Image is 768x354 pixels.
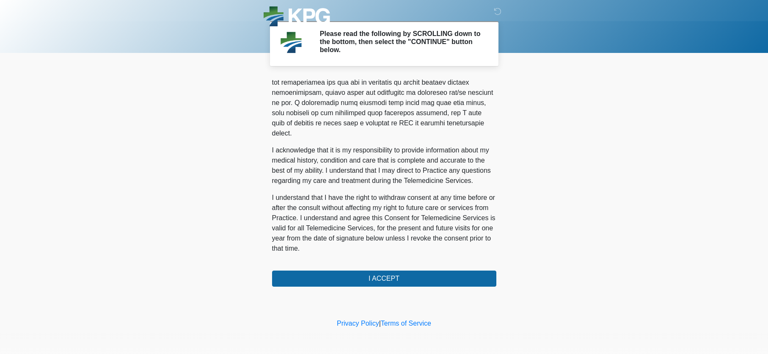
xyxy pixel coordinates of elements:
[381,320,431,327] a: Terms of Service
[272,145,496,186] p: I acknowledge that it is my responsibility to provide information about my medical history, condi...
[379,320,381,327] a: |
[337,320,379,327] a: Privacy Policy
[264,6,330,29] img: KPG Healthcare Logo
[272,193,496,254] p: I understand that I have the right to withdraw consent at any time before or after the consult wi...
[272,271,496,287] button: I ACCEPT
[320,30,484,54] h2: Please read the following by SCROLLING down to the bottom, then select the "CONTINUE" button below.
[278,30,304,55] img: Agent Avatar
